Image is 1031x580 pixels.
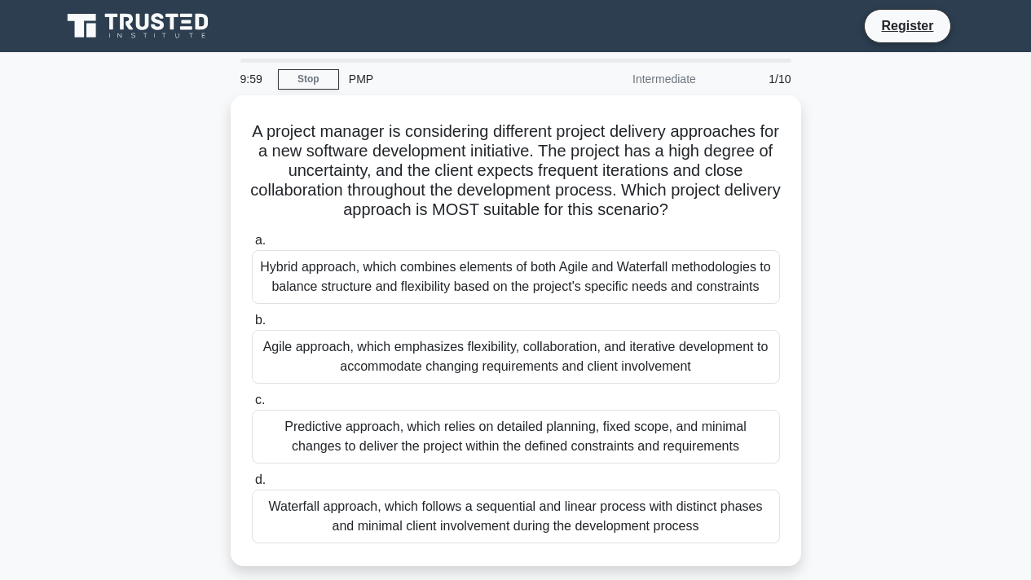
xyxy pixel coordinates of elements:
div: Predictive approach, which relies on detailed planning, fixed scope, and minimal changes to deliv... [252,410,780,464]
h5: A project manager is considering different project delivery approaches for a new software develop... [250,121,782,221]
span: a. [255,233,266,247]
span: c. [255,393,265,406]
div: 9:59 [231,63,278,95]
a: Stop [278,69,339,90]
div: 1/10 [706,63,801,95]
div: Hybrid approach, which combines elements of both Agile and Waterfall methodologies to balance str... [252,250,780,304]
a: Register [871,15,943,36]
span: d. [255,472,266,486]
div: PMP [339,63,563,95]
div: Intermediate [563,63,706,95]
span: b. [255,313,266,327]
div: Waterfall approach, which follows a sequential and linear process with distinct phases and minima... [252,490,780,543]
div: Agile approach, which emphasizes flexibility, collaboration, and iterative development to accommo... [252,330,780,384]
